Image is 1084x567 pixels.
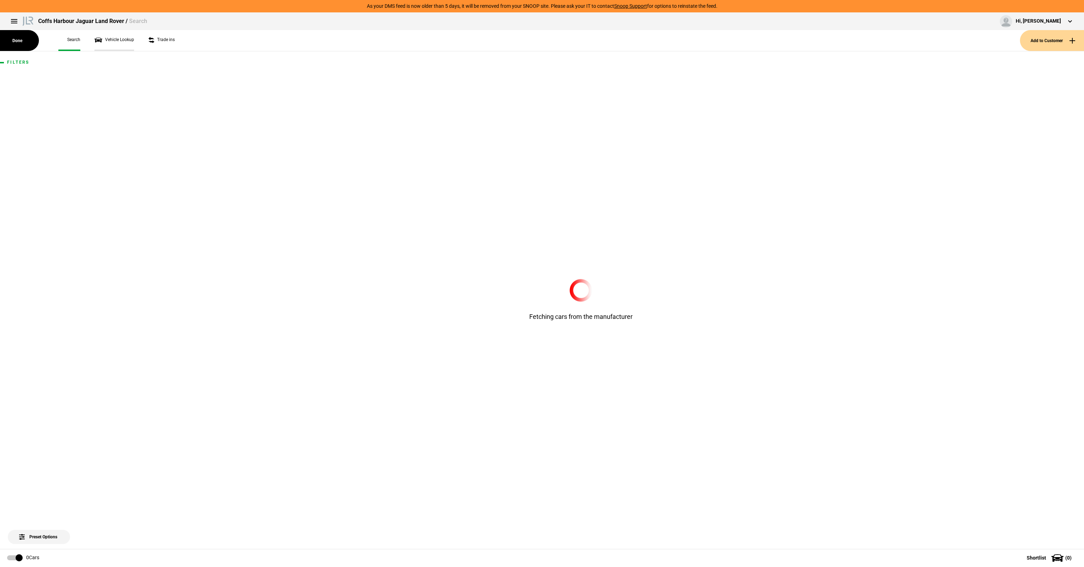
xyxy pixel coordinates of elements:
[129,18,147,24] span: Search
[38,17,147,25] div: Coffs Harbour Jaguar Land Rover /
[1020,30,1084,51] button: Add to Customer
[1065,555,1072,560] span: ( 0 )
[21,526,57,539] span: Preset Options
[1027,555,1046,560] span: Shortlist
[148,30,175,51] a: Trade ins
[614,3,647,9] a: Snoop Support
[58,30,80,51] a: Search
[21,15,35,26] img: landrover.png
[26,554,39,561] div: 0 Cars
[492,279,669,321] div: Fetching cars from the manufacturer
[1016,18,1061,25] div: Hi, [PERSON_NAME]
[94,30,134,51] a: Vehicle Lookup
[7,60,71,65] h1: Filters
[1016,549,1084,567] button: Shortlist(0)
